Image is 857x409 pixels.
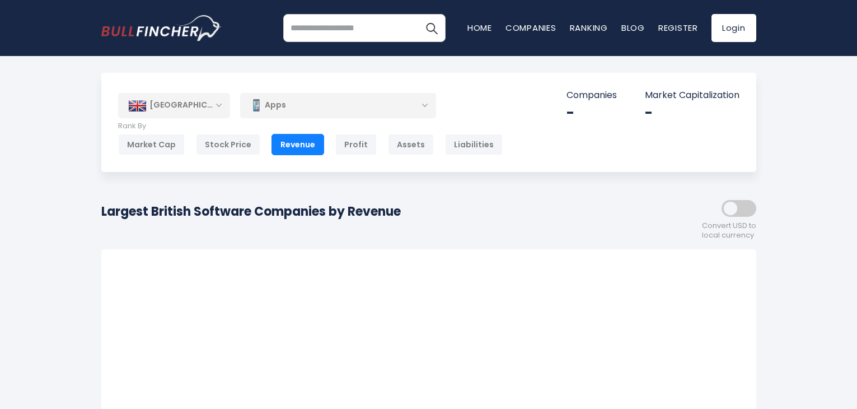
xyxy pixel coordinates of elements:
[711,14,756,42] a: Login
[118,122,503,131] p: Rank By
[118,93,230,118] div: [GEOGRAPHIC_DATA]
[118,134,185,155] div: Market Cap
[621,22,645,34] a: Blog
[388,134,434,155] div: Assets
[566,90,617,101] p: Companies
[570,22,608,34] a: Ranking
[645,104,739,122] div: -
[271,134,324,155] div: Revenue
[445,134,503,155] div: Liabilities
[196,134,260,155] div: Stock Price
[240,92,436,118] div: Apps
[418,14,446,42] button: Search
[645,90,739,101] p: Market Capitalization
[658,22,698,34] a: Register
[702,221,756,240] span: Convert USD to local currency
[101,15,222,41] a: Go to homepage
[101,15,222,41] img: bullfincher logo
[566,104,617,122] div: -
[505,22,556,34] a: Companies
[467,22,492,34] a: Home
[335,134,377,155] div: Profit
[101,202,401,221] h1: Largest British Software Companies by Revenue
